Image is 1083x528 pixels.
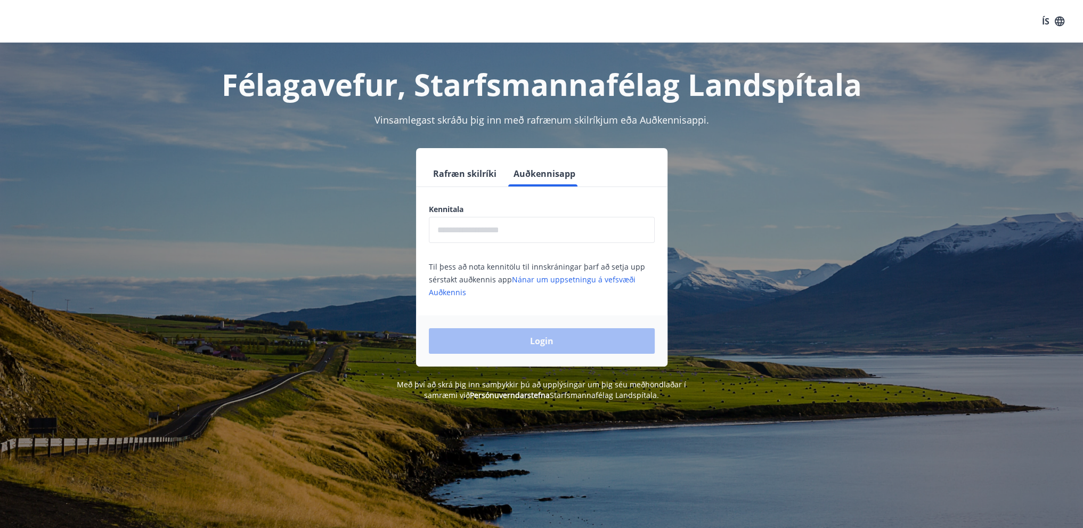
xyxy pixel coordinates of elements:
[429,262,645,297] span: Til þess að nota kennitölu til innskráningar þarf að setja upp sérstakt auðkennis app
[470,390,550,400] a: Persónuverndarstefna
[397,379,686,400] span: Með því að skrá þig inn samþykkir þú að upplýsingar um þig séu meðhöndlaðar í samræmi við Starfsm...
[429,274,636,297] a: Nánar um uppsetningu á vefsvæði Auðkennis
[509,161,580,186] button: Auðkennisapp
[429,204,655,215] label: Kennitala
[1036,12,1070,31] button: ÍS
[374,113,709,126] span: Vinsamlegast skráðu þig inn með rafrænum skilríkjum eða Auðkennisappi.
[171,64,913,104] h1: Félagavefur, Starfsmannafélag Landspítala
[429,161,501,186] button: Rafræn skilríki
